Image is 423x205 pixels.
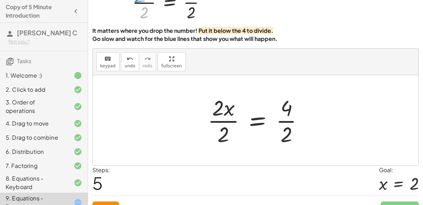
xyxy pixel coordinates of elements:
i: keyboard [104,55,111,63]
i: undo [127,55,133,63]
div: 7. Factoring [6,162,62,170]
span: Tasks [17,57,31,65]
span: undo [125,64,135,68]
div: 8. Equations - Keyboard [6,174,62,191]
button: fullscreen [158,52,186,71]
strong: It matters where you drop the number! [92,27,197,34]
button: undoundo [121,52,139,71]
div: Goal: [379,166,419,174]
div: 6. Distribution [6,147,62,156]
span: keypad [100,64,116,68]
i: Task finished. [74,71,82,80]
i: Task finished and correct. [74,147,82,156]
span: redo [143,64,152,68]
i: Task finished and correct. [74,119,82,128]
i: Task finished and correct. [74,102,82,111]
div: 1. Welcome :) [6,71,62,80]
span: 5 [92,172,103,194]
span: [PERSON_NAME] C [17,29,77,37]
button: keyboardkeypad [96,52,119,71]
span: fullscreen [161,64,182,68]
h4: Copy of 5 Minute Introduction [6,3,69,20]
div: 5. Drag to combine [6,133,62,142]
strong: Go slow and watch for the blue lines that show you what will happen. [92,35,277,42]
i: Task finished and correct. [74,179,82,187]
strong: Put it below the 4 to divide. [198,27,273,34]
label: Steps: [92,166,110,174]
button: redoredo [139,52,156,71]
i: redo [144,55,151,63]
i: Task finished and correct. [74,133,82,142]
i: Task finished and correct. [74,85,82,94]
div: 4. Drag to move [6,119,62,128]
div: Not you? [8,38,82,45]
div: 3. Order of operations [6,98,62,115]
i: Task finished and correct. [74,162,82,170]
div: 2. Click to add [6,85,62,94]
